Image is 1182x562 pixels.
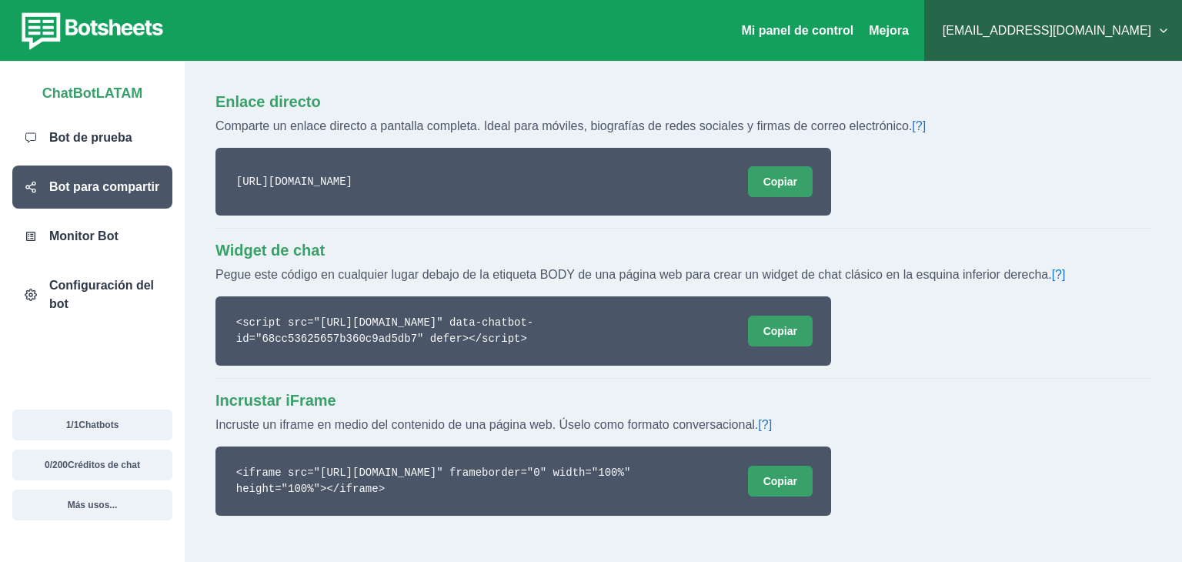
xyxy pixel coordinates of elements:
font: Más usos... [68,500,118,510]
button: 0/200Créditos de chat [12,450,172,480]
font: / [50,460,52,470]
font: Copiar [763,475,797,487]
font: Bot de prueba [49,131,132,144]
img: botsheets-logo.png [12,9,168,52]
button: Copiar [748,166,813,197]
code: <script src="[URL][DOMAIN_NAME]" data-chatbot-id="68cc53625657b360c9ad5db7" defer></script> [234,315,697,347]
font: Chatbots [78,420,119,430]
font: Créditos de chat [68,460,140,470]
code: [URL][DOMAIN_NAME] [234,174,355,190]
font: 1 [66,420,72,430]
code: <iframe src="[URL][DOMAIN_NAME]" frameborder="0" width="100%" height="100%"></iframe> [234,465,697,497]
font: Copiar [763,176,797,188]
font: Copiar [763,325,797,337]
font: ChatBotLATAM [42,85,142,101]
font: Widget de chat [215,242,325,259]
font: / [71,420,73,430]
font: 200 [52,460,68,470]
font: Monitor Bot [49,229,119,243]
a: Mi panel de control [741,24,853,37]
button: Más usos... [12,490,172,520]
font: Bot para compartir [49,180,159,193]
a: [?] [912,119,926,132]
button: 1/1Chatbots [12,410,172,440]
font: Incruste un iframe en medio del contenido de una página web. Úselo como formato conversacional. [215,418,758,431]
font: Comparte un enlace directo a pantalla completa. Ideal para móviles, biografías de redes sociales ... [215,119,912,132]
a: [?] [1052,268,1066,281]
font: Enlace directo [215,93,321,110]
button: [EMAIL_ADDRESS][DOMAIN_NAME] [937,15,1170,46]
font: Incrustar iFrame [215,392,336,409]
a: [?] [758,418,772,431]
font: Pegue este código en cualquier lugar debajo de la etiqueta BODY de una página web para crear un w... [215,268,1052,281]
font: Configuración del bot [49,279,154,310]
font: 0 [45,460,50,470]
font: Mejora [869,24,909,37]
font: 1 [74,420,79,430]
button: Copiar [748,316,813,346]
button: Copiar [748,466,813,497]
